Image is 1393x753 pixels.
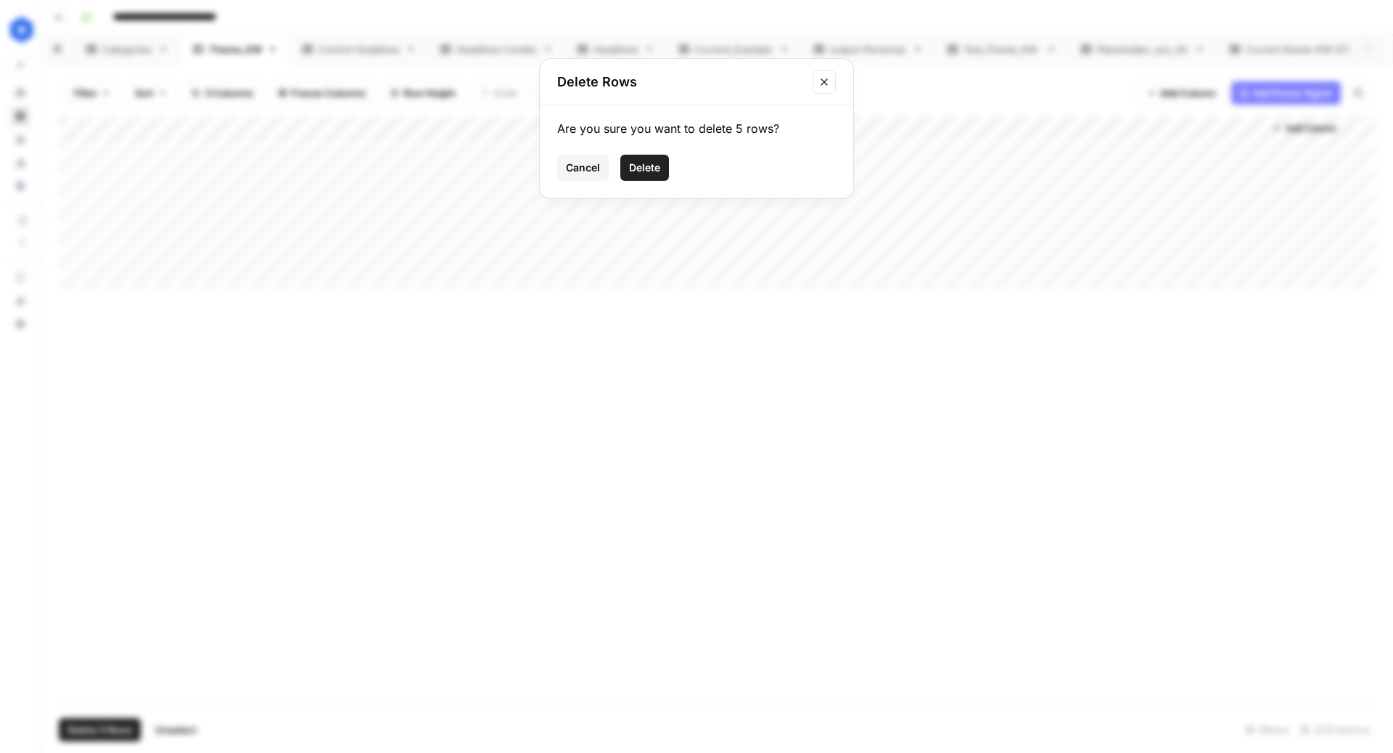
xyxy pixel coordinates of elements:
button: Close modal [813,70,836,94]
button: Cancel [557,155,609,181]
span: Cancel [566,160,600,175]
span: Delete [629,160,660,175]
h2: Delete Rows [557,72,804,92]
button: Delete [620,155,669,181]
div: Are you sure you want to delete 5 rows? [557,120,836,137]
